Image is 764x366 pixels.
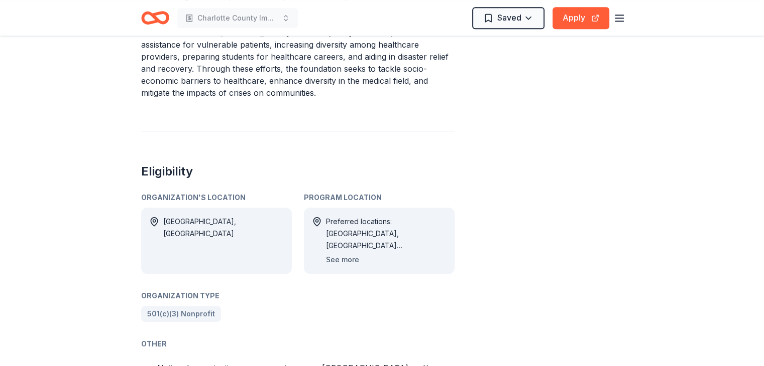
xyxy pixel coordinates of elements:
span: Charlotte County Imagination Library Program [197,12,278,24]
a: Home [141,6,169,30]
div: Program Location [304,192,455,204]
div: Organization's Location [141,192,292,204]
button: Saved [472,7,544,29]
div: Preferred locations: [GEOGRAPHIC_DATA], [GEOGRAPHIC_DATA] ([GEOGRAPHIC_DATA]), [GEOGRAPHIC_DATA] ... [326,216,447,252]
button: Apply [553,7,609,29]
div: [GEOGRAPHIC_DATA], [GEOGRAPHIC_DATA] [163,216,284,266]
div: Other [141,338,455,350]
a: 501(c)(3) Nonprofit [141,306,221,322]
span: 501(c)(3) Nonprofit [147,308,215,320]
div: Organization Type [141,290,455,302]
span: Saved [497,11,521,24]
button: Charlotte County Imagination Library Program [177,8,298,28]
button: See more [326,254,359,266]
h2: Eligibility [141,163,455,179]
